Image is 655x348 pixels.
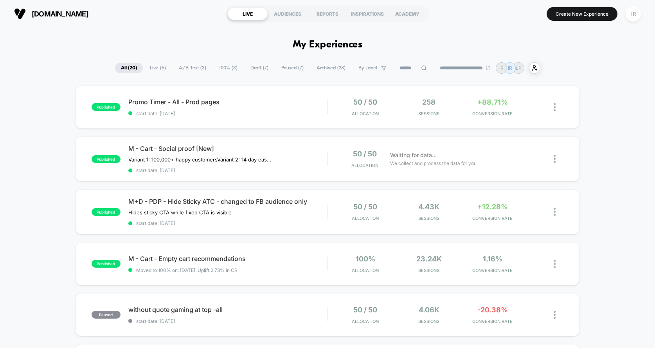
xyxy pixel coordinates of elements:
span: By Label [358,65,377,71]
span: Allocation [352,268,379,273]
span: start date: [DATE] [128,111,327,116]
img: end [486,65,490,70]
span: Allocation [352,111,379,116]
span: Variant 1: 100,000+ happy customersVariant 2: 14 day easy returns (paused) [128,156,274,163]
span: Waiting for data... [390,151,437,159]
span: published [92,155,121,163]
span: published [92,260,121,268]
span: Allocation [352,319,379,324]
span: 100% [356,255,375,263]
div: INSPIRATIONS [347,7,387,20]
div: REPORTS [308,7,347,20]
img: close [554,208,556,216]
span: CONVERSION RATE [463,268,523,273]
span: CONVERSION RATE [463,216,523,221]
div: IR [626,6,641,22]
span: Sessions [399,216,459,221]
span: Archived ( 28 ) [311,63,351,73]
button: IR [623,6,643,22]
span: Moved to 100% on: [DATE] . Uplift: 2.73% in CR [136,267,238,273]
span: All ( 20 ) [115,63,143,73]
span: Allocation [352,216,379,221]
span: +88.71% [477,98,508,106]
span: Promo Timer - All - Prod pages [128,98,327,106]
span: Sessions [399,111,459,116]
p: LP [516,65,522,71]
span: We collect and process the data for you [390,159,477,167]
span: published [92,103,121,111]
span: M+D - PDP - Hide Sticky ATC - changed to FB audience only [128,198,327,205]
button: Create New Experience [547,7,617,21]
img: close [554,260,556,268]
span: Allocation [351,163,378,168]
div: ACADEMY [387,7,427,20]
span: -20.38% [477,306,508,314]
span: CONVERSION RATE [463,319,523,324]
span: Live ( 6 ) [144,63,172,73]
h1: My Experiences [293,39,363,51]
div: AUDIENCES [268,7,308,20]
span: 4.43k [418,203,439,211]
span: 50 / 50 [353,203,377,211]
span: without quote gaming at top -all [128,306,327,314]
span: A/B Test ( 3 ) [173,63,212,73]
span: +12.28% [477,203,508,211]
img: Visually logo [14,8,26,20]
span: 1.16% [483,255,502,263]
span: 50 / 50 [353,150,377,158]
div: LIVE [228,7,268,20]
span: Sessions [399,319,459,324]
img: close [554,155,556,163]
span: 23.24k [416,255,442,263]
span: Paused ( 7 ) [275,63,310,73]
span: 50 / 50 [353,306,377,314]
span: paused [92,311,121,319]
span: Hides sticky CTA while fixed CTA is visible [128,209,232,216]
span: CONVERSION RATE [463,111,523,116]
span: 100% ( 3 ) [213,63,243,73]
span: M - Cart - Empty cart recommendations [128,255,327,263]
span: published [92,208,121,216]
span: start date: [DATE] [128,167,327,173]
img: close [554,103,556,111]
img: close [554,311,556,319]
span: start date: [DATE] [128,220,327,226]
p: IR [508,65,512,71]
button: [DOMAIN_NAME] [12,7,91,20]
span: 50 / 50 [353,98,377,106]
span: start date: [DATE] [128,318,327,324]
span: Draft ( 7 ) [245,63,274,73]
span: Sessions [399,268,459,273]
p: IR [499,65,504,71]
span: 4.06k [419,306,439,314]
span: 258 [422,98,435,106]
span: M - Cart - Social proof [New] [128,145,327,152]
span: [DOMAIN_NAME] [32,10,88,18]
